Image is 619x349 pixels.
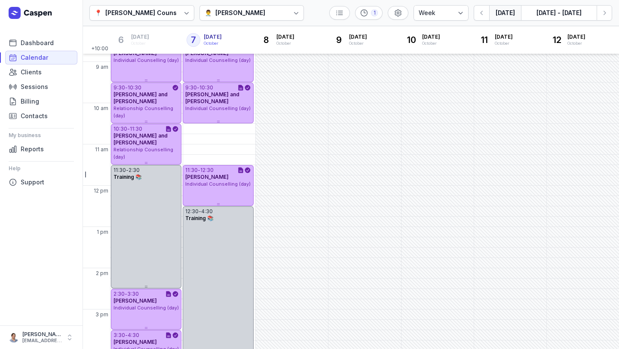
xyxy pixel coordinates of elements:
[371,9,378,16] div: 1
[521,5,597,21] button: [DATE] - [DATE]
[9,332,19,343] img: User profile image
[113,339,157,345] span: [PERSON_NAME]
[97,229,108,236] span: 1 pm
[199,84,213,91] div: 10:30
[113,147,173,160] span: Relationship Counselling (day)
[113,105,173,119] span: Relationship Counselling (day)
[198,167,200,174] div: -
[9,129,74,142] div: My business
[204,40,222,46] div: October
[567,34,585,40] span: [DATE]
[113,91,168,104] span: [PERSON_NAME] and [PERSON_NAME]
[113,297,157,304] span: [PERSON_NAME]
[94,105,108,112] span: 10 am
[332,33,346,47] div: 9
[21,144,44,154] span: Reports
[127,126,130,132] div: -
[131,34,149,40] span: [DATE]
[405,33,419,47] div: 10
[130,126,142,132] div: 11:30
[105,8,193,18] div: [PERSON_NAME] Counselling
[185,91,239,104] span: [PERSON_NAME] and [PERSON_NAME]
[128,332,139,339] div: 4:30
[114,33,128,47] div: 6
[200,167,214,174] div: 12:30
[422,34,440,40] span: [DATE]
[113,174,142,180] span: Training 📚
[495,34,513,40] span: [DATE]
[22,331,62,338] div: [PERSON_NAME]
[185,215,214,221] span: Training 📚
[550,33,564,47] div: 12
[21,177,44,187] span: Support
[21,96,39,107] span: Billing
[567,40,585,46] div: October
[125,291,127,297] div: -
[259,33,273,47] div: 8
[95,8,102,18] div: 📍
[129,167,140,174] div: 2:30
[276,34,294,40] span: [DATE]
[276,40,294,46] div: October
[127,291,139,297] div: 3:30
[9,162,74,175] div: Help
[495,40,513,46] div: October
[185,181,251,187] span: Individual Counselling (day)
[478,33,491,47] div: 11
[489,5,521,21] button: [DATE]
[113,167,126,174] div: 11:30
[21,38,54,48] span: Dashboard
[187,33,200,47] div: 7
[91,45,110,54] span: +10:00
[185,167,198,174] div: 11:30
[422,40,440,46] div: October
[126,167,129,174] div: -
[21,111,48,121] span: Contacts
[96,64,108,70] span: 9 am
[95,146,108,153] span: 11 am
[185,208,199,215] div: 12:30
[125,332,128,339] div: -
[185,105,251,111] span: Individual Counselling (day)
[113,126,127,132] div: 10:30
[113,305,179,311] span: Individual Counselling (day)
[113,132,168,146] span: [PERSON_NAME] and [PERSON_NAME]
[95,311,108,318] span: 3 pm
[185,57,251,63] span: Individual Counselling (day)
[21,52,48,63] span: Calendar
[215,8,265,18] div: [PERSON_NAME]
[205,8,212,18] div: 👨‍⚕️
[96,270,108,277] span: 2 pm
[113,57,179,63] span: Individual Counselling (day)
[113,84,125,91] div: 9:30
[204,34,222,40] span: [DATE]
[185,84,197,91] div: 9:30
[113,332,125,339] div: 3:30
[113,291,125,297] div: 2:30
[201,208,213,215] div: 4:30
[349,40,367,46] div: October
[21,82,48,92] span: Sessions
[21,67,42,77] span: Clients
[125,84,128,91] div: -
[22,338,62,344] div: [EMAIL_ADDRESS][DOMAIN_NAME]
[185,174,229,180] span: [PERSON_NAME]
[131,40,149,46] div: October
[199,208,201,215] div: -
[128,84,141,91] div: 10:30
[94,187,108,194] span: 12 pm
[197,84,199,91] div: -
[349,34,367,40] span: [DATE]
